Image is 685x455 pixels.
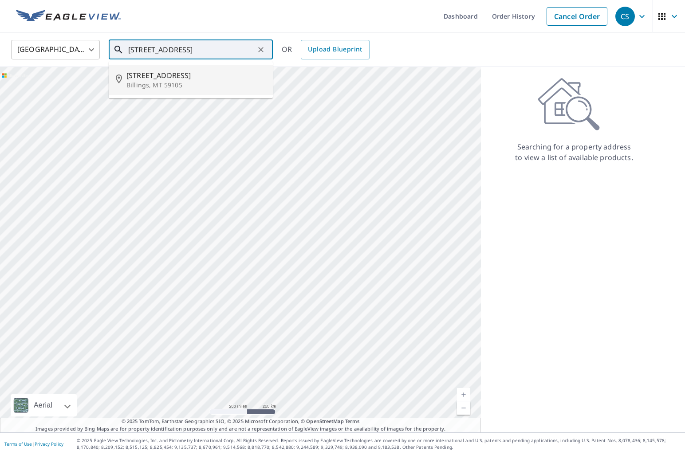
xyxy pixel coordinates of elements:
[308,44,362,55] span: Upload Blueprint
[122,418,360,425] span: © 2025 TomTom, Earthstar Geographics SIO, © 2025 Microsoft Corporation, ©
[255,43,267,56] button: Clear
[35,441,63,447] a: Privacy Policy
[457,401,470,415] a: Current Level 5, Zoom Out
[126,81,266,90] p: Billings, MT 59105
[282,40,370,59] div: OR
[11,37,100,62] div: [GEOGRAPHIC_DATA]
[4,441,63,447] p: |
[345,418,360,424] a: Terms
[128,37,255,62] input: Search by address or latitude-longitude
[547,7,607,26] a: Cancel Order
[457,388,470,401] a: Current Level 5, Zoom In
[16,10,121,23] img: EV Logo
[11,394,77,416] div: Aerial
[77,437,681,451] p: © 2025 Eagle View Technologies, Inc. and Pictometry International Corp. All Rights Reserved. Repo...
[31,394,55,416] div: Aerial
[301,40,369,59] a: Upload Blueprint
[4,441,32,447] a: Terms of Use
[306,418,343,424] a: OpenStreetMap
[515,141,634,163] p: Searching for a property address to view a list of available products.
[126,70,266,81] span: [STREET_ADDRESS]
[615,7,635,26] div: CS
